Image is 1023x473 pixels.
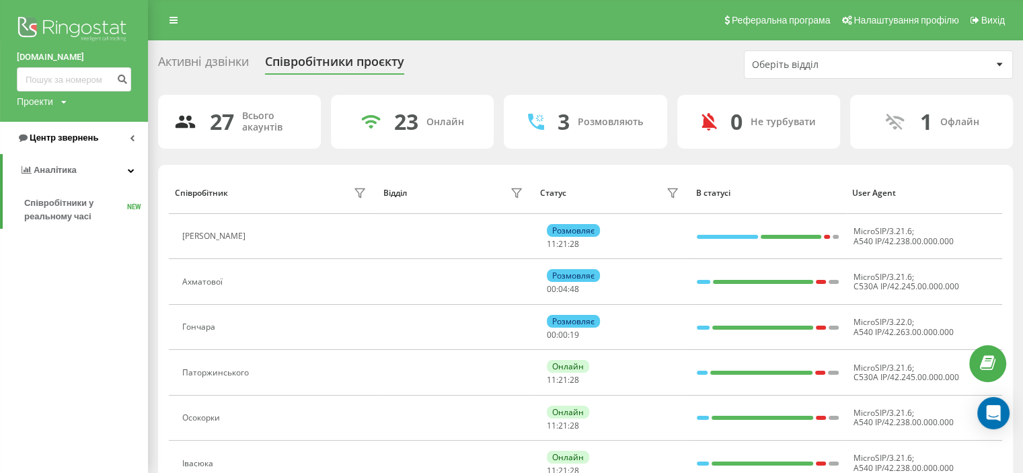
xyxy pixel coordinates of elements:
div: Паторжинського [182,368,252,377]
div: Ахматової [182,277,226,287]
span: MicroSIP/3.21.6 [854,225,912,237]
span: MicroSIP/3.21.6 [854,407,912,419]
a: Співробітники у реальному часіNEW [24,191,148,229]
div: Оберіть відділ [752,59,913,71]
div: 27 [210,109,234,135]
div: : : [547,375,579,385]
div: Статус [539,188,566,198]
div: : : [547,421,579,431]
div: 23 [394,109,418,135]
span: C530A IP/42.245.00.000.000 [854,281,959,292]
span: Вихід [981,15,1005,26]
span: 00 [558,329,568,340]
div: Всього акаунтів [242,110,305,133]
div: Офлайн [940,116,979,128]
div: Гончара [182,322,219,332]
div: Осокорки [182,413,223,423]
span: Аналiтика [34,165,77,175]
span: 00 [547,329,556,340]
div: User Agent [852,188,995,198]
div: Відділ [383,188,407,198]
span: Співробітники у реальному часі [24,196,127,223]
span: 11 [547,238,556,250]
div: Співробітник [175,188,228,198]
div: Співробітники проєкту [265,54,404,75]
div: Проекти [17,95,53,108]
span: Центр звернень [30,133,98,143]
a: [DOMAIN_NAME] [17,50,131,64]
div: Онлайн [547,451,589,464]
span: MicroSIP/3.21.6 [854,362,912,373]
span: 21 [558,374,568,386]
img: Ringostat logo [17,13,131,47]
div: 1 [919,109,932,135]
div: : : [547,240,579,249]
div: : : [547,285,579,294]
span: Налаштування профілю [854,15,958,26]
span: A540 IP/42.238.00.000.000 [854,235,954,247]
span: 48 [570,283,579,295]
div: Розмовляють [578,116,643,128]
span: 28 [570,238,579,250]
div: : : [547,330,579,340]
span: 19 [570,329,579,340]
span: MicroSIP/3.21.6 [854,271,912,283]
span: A540 IP/42.263.00.000.000 [854,326,954,338]
div: Івасюка [182,459,217,468]
input: Пошук за номером [17,67,131,92]
div: Онлайн [547,406,589,419]
div: Open Intercom Messenger [977,397,1010,429]
span: MicroSIP/3.21.6 [854,452,912,464]
span: 21 [558,238,568,250]
span: 28 [570,374,579,386]
a: Аналiтика [3,154,148,186]
span: 11 [547,374,556,386]
div: В статусі [696,188,839,198]
div: Розмовляє [547,315,600,328]
span: Реферальна програма [732,15,831,26]
span: C530A IP/42.245.00.000.000 [854,371,959,383]
span: 11 [547,420,556,431]
div: Онлайн [426,116,464,128]
div: [PERSON_NAME] [182,231,249,241]
div: Онлайн [547,360,589,373]
span: A540 IP/42.238.00.000.000 [854,416,954,428]
div: Не турбувати [751,116,816,128]
span: 28 [570,420,579,431]
div: 0 [730,109,743,135]
span: MicroSIP/3.22.0 [854,316,912,328]
div: Активні дзвінки [158,54,249,75]
span: 21 [558,420,568,431]
div: 3 [558,109,570,135]
span: 00 [547,283,556,295]
div: Розмовляє [547,224,600,237]
div: Розмовляє [547,269,600,282]
span: 04 [558,283,568,295]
